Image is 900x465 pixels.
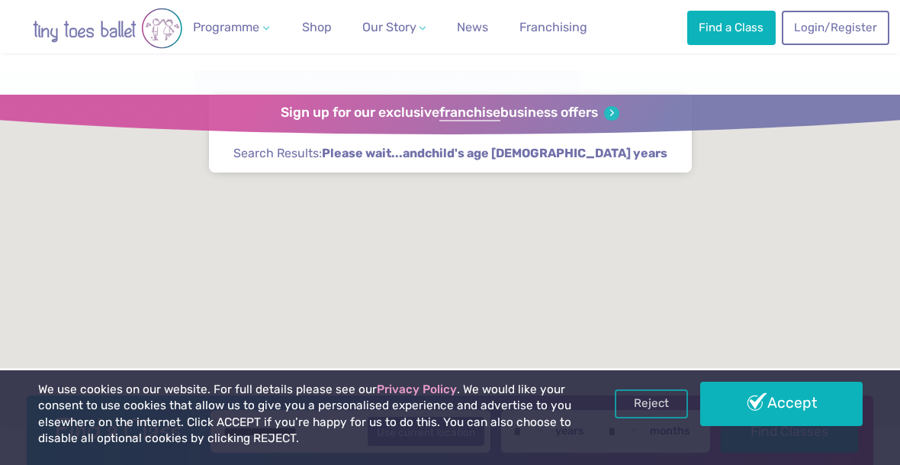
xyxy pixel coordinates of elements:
span: Please wait... [322,145,403,162]
img: tiny toes ballet [16,8,199,49]
a: Privacy Policy [377,383,457,396]
span: child's age [DEMOGRAPHIC_DATA] years [425,145,667,162]
a: Find a Class [687,11,776,44]
span: Our Story [362,20,416,34]
strong: franchise [439,105,500,121]
a: Accept [700,382,862,426]
a: Franchising [513,12,593,43]
a: Login/Register [782,11,889,44]
span: Programme [193,20,259,34]
a: Sign up for our exclusivefranchisebusiness offers [281,105,619,121]
a: Shop [295,12,337,43]
span: News [457,20,488,34]
a: Our Story [356,12,432,43]
span: Franchising [519,20,587,34]
p: We use cookies on our website. For full details please see our . We would like your consent to us... [38,382,574,447]
a: Reject [615,389,688,418]
strong: and [322,146,667,160]
span: Shop [302,20,332,34]
a: News [451,12,494,43]
a: Programme [187,12,275,43]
